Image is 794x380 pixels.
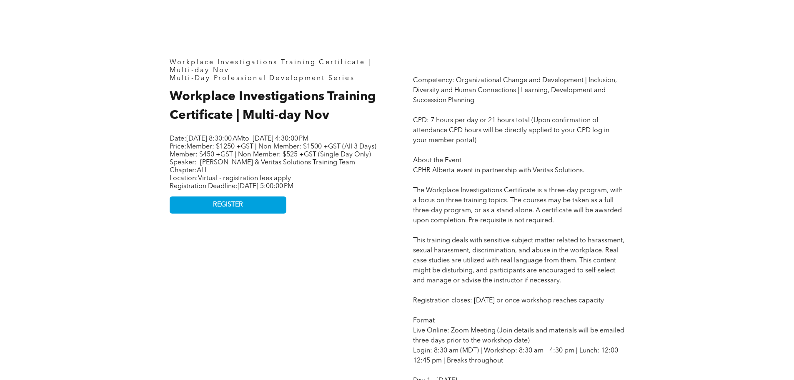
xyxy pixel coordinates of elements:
span: Price: [170,143,376,158]
span: Location: Registration Deadline: [170,175,293,190]
span: Chapter: [170,167,208,174]
span: REGISTER [213,201,243,209]
span: ALL [197,167,208,174]
span: [DATE] 5:00:00 PM [238,183,293,190]
span: [DATE] 8:30:00 AM [186,136,243,142]
span: [PERSON_NAME] & Veritas Solutions Training Team [200,159,355,166]
span: [DATE] 4:30:00 PM [253,136,308,142]
span: Workplace Investigations Training Certificate | Multi-day Nov [170,59,371,74]
span: Member: $1250 +GST | Non-Member: $1500 +GST (All 3 Days) Member: $450 +GST | Non-Member: $525 +GS... [170,143,376,158]
a: REGISTER [170,196,286,214]
span: Multi-Day Professional Development Series [170,75,355,82]
span: Workplace Investigations Training Certificate | Multi-day Nov [170,91,376,122]
span: Speaker: [170,159,197,166]
span: Date: to [170,136,249,142]
span: Virtual - registration fees apply [198,175,291,182]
